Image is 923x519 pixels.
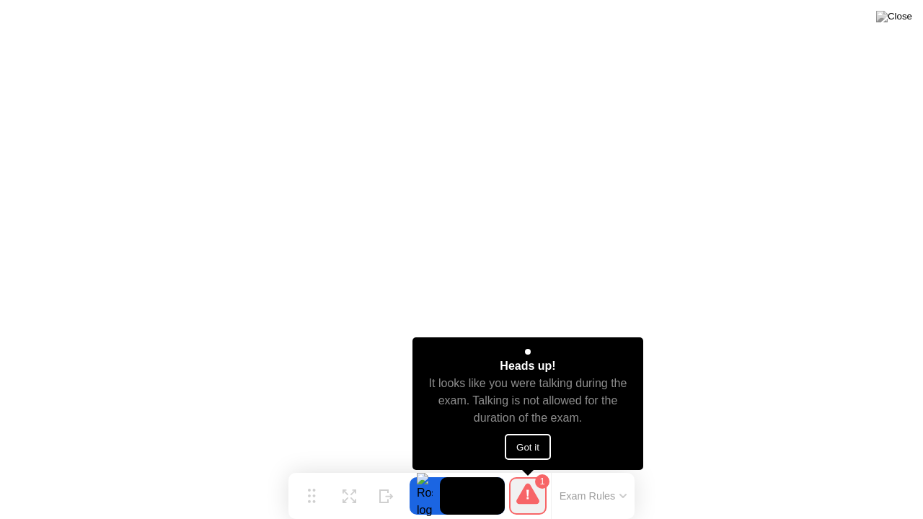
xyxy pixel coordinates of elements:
div: 1 [535,474,549,489]
img: Close [876,11,912,22]
div: It looks like you were talking during the exam. Talking is not allowed for the duration of the exam. [425,375,631,427]
div: Heads up! [500,358,555,375]
button: Got it [505,434,551,460]
button: Exam Rules [555,489,632,502]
